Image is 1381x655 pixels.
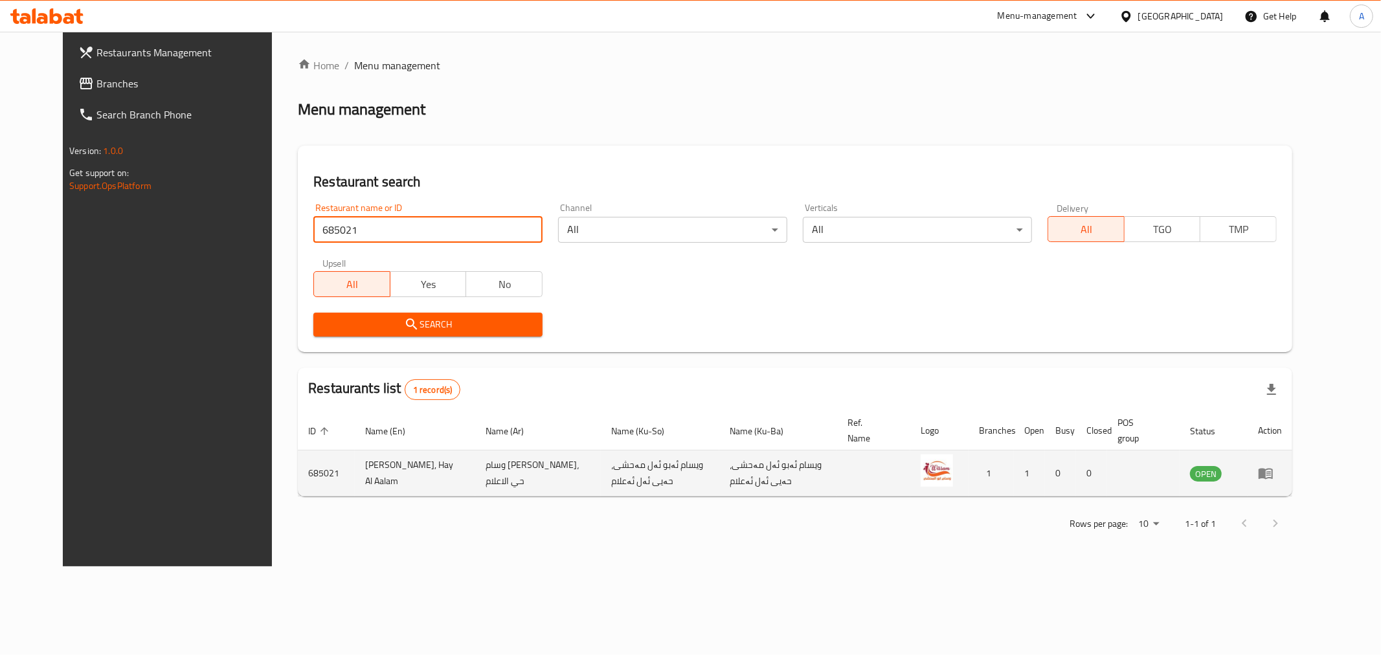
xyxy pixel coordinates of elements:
[365,423,422,439] span: Name (En)
[1045,450,1076,496] td: 0
[1014,411,1045,450] th: Open
[466,271,543,297] button: No
[298,450,355,496] td: 685021
[354,58,440,73] span: Menu management
[1256,374,1287,405] div: Export file
[68,37,293,68] a: Restaurants Management
[1014,450,1045,496] td: 1
[322,258,346,267] label: Upsell
[344,58,349,73] li: /
[390,271,467,297] button: Yes
[405,384,460,396] span: 1 record(s)
[298,99,425,120] h2: Menu management
[471,275,537,294] span: No
[298,411,1292,496] table: enhanced table
[96,45,283,60] span: Restaurants Management
[1124,216,1201,242] button: TGO
[103,142,123,159] span: 1.0.0
[1053,220,1119,239] span: All
[324,316,532,333] span: Search
[611,423,681,439] span: Name (Ku-So)
[298,58,1292,73] nav: breadcrumb
[69,164,129,181] span: Get support on:
[319,275,385,294] span: All
[396,275,462,294] span: Yes
[308,379,460,400] h2: Restaurants list
[96,76,283,91] span: Branches
[1076,411,1107,450] th: Closed
[601,450,719,496] td: ویسام ئەبو ئەل مەحشی، حەیی ئەل ئەعلام
[68,68,293,99] a: Branches
[313,313,543,337] button: Search
[1206,220,1272,239] span: TMP
[910,411,969,450] th: Logo
[1190,466,1222,482] div: OPEN
[1190,423,1232,439] span: Status
[96,107,283,122] span: Search Branch Phone
[1248,411,1292,450] th: Action
[355,450,475,496] td: [PERSON_NAME], Hay Al Aalam
[719,450,838,496] td: ویسام ئەبو ئەل مەحشی، حەیی ئەل ئەعلام
[313,172,1277,192] h2: Restaurant search
[1045,411,1076,450] th: Busy
[308,423,333,439] span: ID
[969,411,1014,450] th: Branches
[1070,516,1128,532] p: Rows per page:
[69,177,152,194] a: Support.OpsPlatform
[1359,9,1364,23] span: A
[730,423,800,439] span: Name (Ku-Ba)
[1130,220,1196,239] span: TGO
[969,450,1014,496] td: 1
[1057,203,1089,212] label: Delivery
[1138,9,1224,23] div: [GEOGRAPHIC_DATA]
[1076,450,1107,496] td: 0
[1200,216,1277,242] button: TMP
[313,271,390,297] button: All
[1133,515,1164,534] div: Rows per page:
[1185,516,1216,532] p: 1-1 of 1
[475,450,601,496] td: وسام [PERSON_NAME]، حي الاعلام
[313,217,543,243] input: Search for restaurant name or ID..
[405,379,461,400] div: Total records count
[803,217,1032,243] div: All
[848,415,895,446] span: Ref. Name
[558,217,787,243] div: All
[69,142,101,159] span: Version:
[1048,216,1125,242] button: All
[1190,467,1222,482] span: OPEN
[921,454,953,487] img: Wissam Abu Al Mahshy, Hay Al Aalam
[486,423,541,439] span: Name (Ar)
[68,99,293,130] a: Search Branch Phone
[998,8,1077,24] div: Menu-management
[1258,465,1282,481] div: Menu
[1117,415,1164,446] span: POS group
[298,58,339,73] a: Home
